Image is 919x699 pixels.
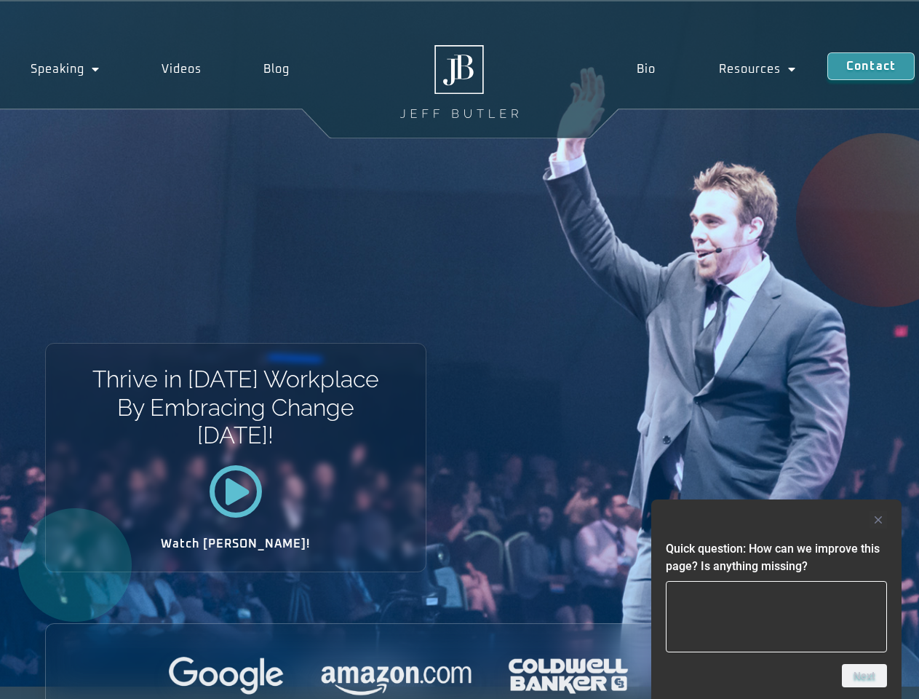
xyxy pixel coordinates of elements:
[842,664,887,687] button: Next question
[605,52,827,86] nav: Menu
[605,52,687,86] a: Bio
[666,581,887,652] textarea: Quick question: How can we improve this page? Is anything missing?
[688,52,827,86] a: Resources
[827,52,915,80] a: Contact
[97,538,375,550] h2: Watch [PERSON_NAME]!
[666,540,887,575] h2: Quick question: How can we improve this page? Is anything missing?
[131,52,233,86] a: Videos
[870,511,887,529] button: Hide survey
[232,52,320,86] a: Blog
[666,511,887,687] div: Quick question: How can we improve this page? Is anything missing?
[91,366,380,449] h1: Thrive in [DATE] Workplace By Embracing Change [DATE]!
[846,60,896,72] span: Contact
